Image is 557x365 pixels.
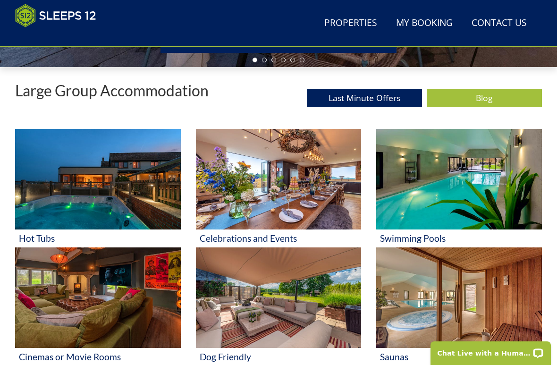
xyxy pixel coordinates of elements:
[427,89,542,107] a: Blog
[15,82,209,99] p: Large Group Accommodation
[15,129,181,247] a: 'Hot Tubs' - Large Group Accommodation Holiday Ideas Hot Tubs
[196,129,362,229] img: 'Celebrations and Events' - Large Group Accommodation Holiday Ideas
[392,13,456,34] a: My Booking
[19,352,177,362] h3: Cinemas or Movie Rooms
[15,129,181,229] img: 'Hot Tubs' - Large Group Accommodation Holiday Ideas
[10,33,110,41] iframe: Customer reviews powered by Trustpilot
[196,247,362,348] img: 'Dog Friendly' - Large Group Accommodation Holiday Ideas
[468,13,531,34] a: Contact Us
[376,129,542,229] img: 'Swimming Pools' - Large Group Accommodation Holiday Ideas
[380,352,538,362] h3: Saunas
[376,247,542,348] img: 'Saunas' - Large Group Accommodation Holiday Ideas
[321,13,381,34] a: Properties
[19,233,177,243] h3: Hot Tubs
[424,335,557,365] iframe: LiveChat chat widget
[376,129,542,247] a: 'Swimming Pools' - Large Group Accommodation Holiday Ideas Swimming Pools
[200,233,358,243] h3: Celebrations and Events
[15,247,181,348] img: 'Cinemas or Movie Rooms' - Large Group Accommodation Holiday Ideas
[380,233,538,243] h3: Swimming Pools
[196,129,362,247] a: 'Celebrations and Events' - Large Group Accommodation Holiday Ideas Celebrations and Events
[200,352,358,362] h3: Dog Friendly
[307,89,422,107] a: Last Minute Offers
[15,4,96,27] img: Sleeps 12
